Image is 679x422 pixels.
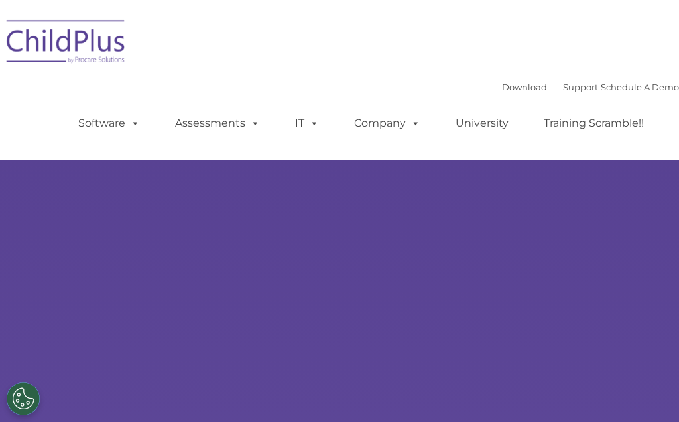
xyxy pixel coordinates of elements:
a: Assessments [162,110,273,137]
font: | [502,82,679,92]
a: Company [341,110,434,137]
a: Schedule A Demo [601,82,679,92]
a: University [442,110,522,137]
button: Cookies Settings [7,382,40,415]
a: Download [502,82,547,92]
a: Support [563,82,598,92]
a: Software [65,110,153,137]
a: Training Scramble!! [530,110,657,137]
a: IT [282,110,332,137]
